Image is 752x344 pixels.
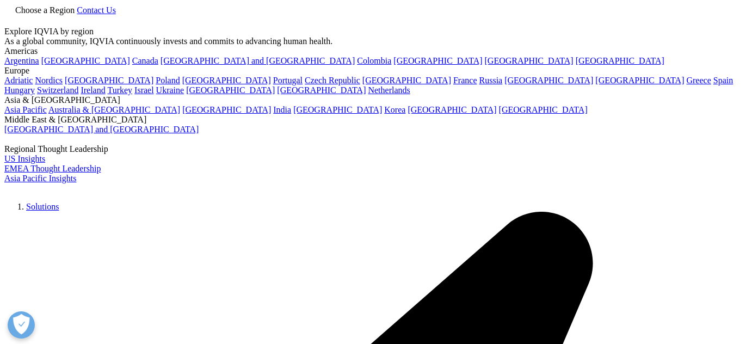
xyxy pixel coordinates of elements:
a: [GEOGRAPHIC_DATA] [182,105,271,114]
div: Explore IQVIA by region [4,27,748,36]
a: Hungary [4,85,35,95]
a: [GEOGRAPHIC_DATA] [408,105,496,114]
a: [GEOGRAPHIC_DATA] [362,76,451,85]
a: Korea [384,105,405,114]
a: India [273,105,291,114]
a: Australia & [GEOGRAPHIC_DATA] [48,105,180,114]
a: Argentina [4,56,39,65]
span: Choose a Region [15,5,75,15]
a: Poland [156,76,180,85]
a: Ireland [81,85,105,95]
a: [GEOGRAPHIC_DATA] [499,105,588,114]
a: [GEOGRAPHIC_DATA] [504,76,593,85]
a: [GEOGRAPHIC_DATA] [182,76,271,85]
a: [GEOGRAPHIC_DATA] [186,85,275,95]
a: France [453,76,477,85]
a: Greece [686,76,711,85]
a: [GEOGRAPHIC_DATA] and [GEOGRAPHIC_DATA] [4,125,199,134]
div: Americas [4,46,748,56]
a: Colombia [357,56,391,65]
a: [GEOGRAPHIC_DATA] [277,85,366,95]
a: Nordics [35,76,63,85]
div: Middle East & [GEOGRAPHIC_DATA] [4,115,748,125]
a: Switzerland [37,85,78,95]
a: Russia [479,76,503,85]
div: As a global community, IQVIA continuously invests and commits to advancing human health. [4,36,748,46]
a: [GEOGRAPHIC_DATA] [576,56,664,65]
a: Portugal [273,76,303,85]
div: Europe [4,66,748,76]
a: Czech Republic [305,76,360,85]
a: [GEOGRAPHIC_DATA] [595,76,684,85]
a: Canada [132,56,158,65]
a: Israel [134,85,154,95]
a: Spain [713,76,733,85]
a: Asia Pacific [4,105,47,114]
a: Contact Us [77,5,116,15]
a: [GEOGRAPHIC_DATA] [65,76,153,85]
a: [GEOGRAPHIC_DATA] [485,56,574,65]
a: Ukraine [156,85,184,95]
a: [GEOGRAPHIC_DATA] [41,56,130,65]
a: [GEOGRAPHIC_DATA] [393,56,482,65]
a: Adriatic [4,76,33,85]
a: Netherlands [368,85,410,95]
div: Asia & [GEOGRAPHIC_DATA] [4,95,748,105]
a: [GEOGRAPHIC_DATA] [293,105,382,114]
button: Abrir preferências [8,311,35,339]
a: [GEOGRAPHIC_DATA] and [GEOGRAPHIC_DATA] [161,56,355,65]
a: Turkey [107,85,132,95]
